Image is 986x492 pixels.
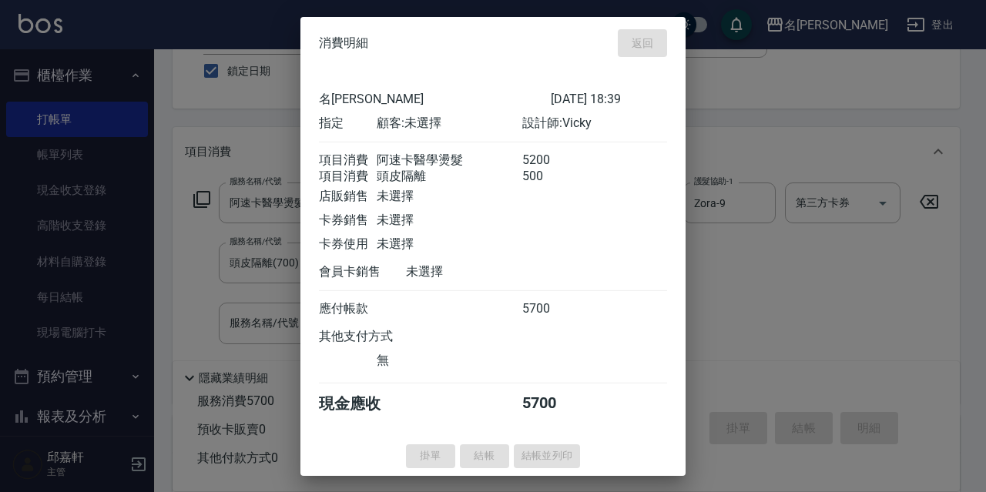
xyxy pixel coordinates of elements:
[377,353,522,369] div: 無
[319,35,368,51] span: 消費明細
[522,169,580,185] div: 500
[319,115,377,132] div: 指定
[406,264,551,280] div: 未選擇
[377,213,522,229] div: 未選擇
[522,301,580,317] div: 5700
[319,189,377,205] div: 店販銷售
[551,92,667,108] div: [DATE] 18:39
[377,152,522,169] div: 阿速卡醫學燙髮
[319,169,377,185] div: 項目消費
[377,189,522,205] div: 未選擇
[319,236,377,253] div: 卡券使用
[319,213,377,229] div: 卡券銷售
[377,169,522,185] div: 頭皮隔離
[319,264,406,280] div: 會員卡銷售
[319,152,377,169] div: 項目消費
[319,393,406,414] div: 現金應收
[522,152,580,169] div: 5200
[522,393,580,414] div: 5700
[377,236,522,253] div: 未選擇
[377,115,522,132] div: 顧客: 未選擇
[522,115,667,132] div: 設計師: Vicky
[319,301,377,317] div: 應付帳款
[319,92,551,108] div: 名[PERSON_NAME]
[319,329,435,345] div: 其他支付方式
